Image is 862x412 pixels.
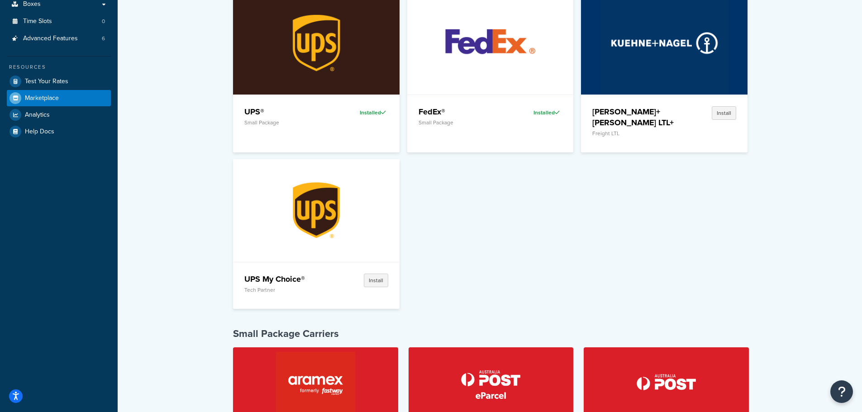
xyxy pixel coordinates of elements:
[102,35,105,43] span: 6
[102,18,105,25] span: 0
[244,119,330,126] p: Small Package
[511,106,562,119] div: Installed
[25,111,50,119] span: Analytics
[7,13,111,30] a: Time Slots0
[337,106,388,119] div: Installed
[419,119,505,126] p: Small Package
[7,107,111,123] a: Analytics
[364,274,388,287] button: Install
[7,90,111,106] a: Marketplace
[592,106,678,128] h4: [PERSON_NAME]+[PERSON_NAME] LTL+
[244,274,330,284] h4: UPS My Choice®
[244,287,330,293] p: Tech Partner
[233,327,749,341] h4: Small Package Carriers
[419,106,505,117] h4: FedEx®
[25,95,59,102] span: Marketplace
[7,13,111,30] li: Time Slots
[23,35,78,43] span: Advanced Features
[7,123,111,140] a: Help Docs
[233,159,400,309] a: UPS My Choice®UPS My Choice®Tech PartnerInstall
[252,159,381,261] img: UPS My Choice®
[592,130,678,137] p: Freight LTL
[7,73,111,90] a: Test Your Rates
[7,63,111,71] div: Resources
[25,78,68,85] span: Test Your Rates
[712,106,736,120] button: Install
[7,30,111,47] a: Advanced Features6
[830,380,853,403] button: Open Resource Center
[25,128,54,136] span: Help Docs
[244,106,330,117] h4: UPS®
[23,18,52,25] span: Time Slots
[23,0,41,8] span: Boxes
[7,30,111,47] li: Advanced Features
